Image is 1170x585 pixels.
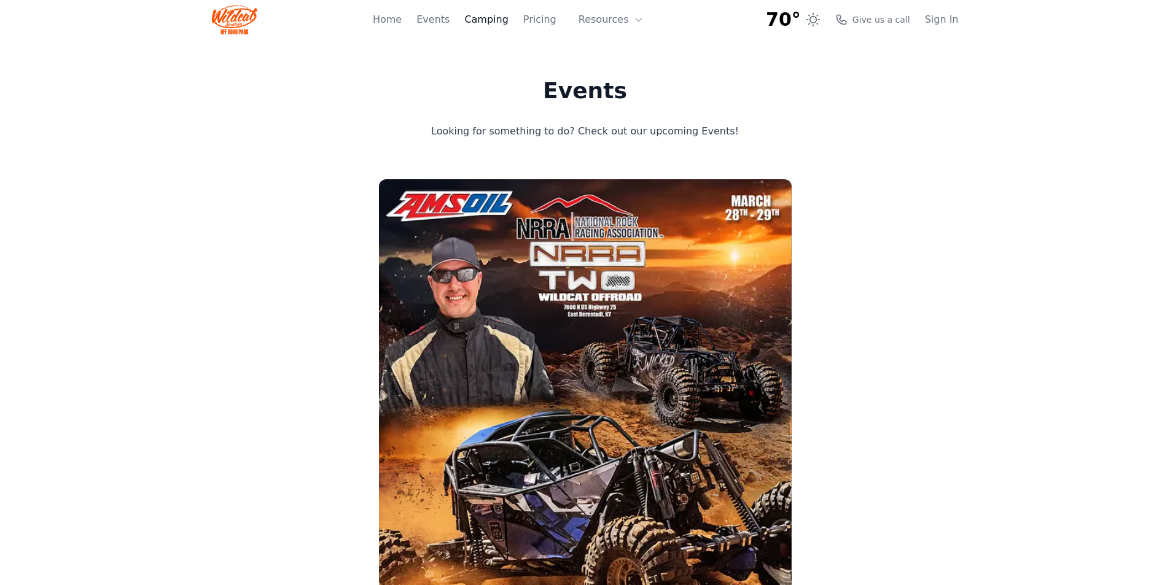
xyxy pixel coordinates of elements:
a: Pricing [523,12,556,27]
a: Events [416,12,450,27]
p: Looking for something to do? Check out our upcoming Events! [382,123,789,140]
button: Resources [571,7,651,32]
img: Wildcat Logo [212,5,258,34]
a: Camping [464,12,508,27]
h1: Events [382,79,789,103]
span: 70° [766,9,801,31]
a: Sign In [925,12,959,27]
a: Give us a call [835,14,910,26]
a: Home [373,12,402,27]
span: Give us a call [852,14,910,26]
